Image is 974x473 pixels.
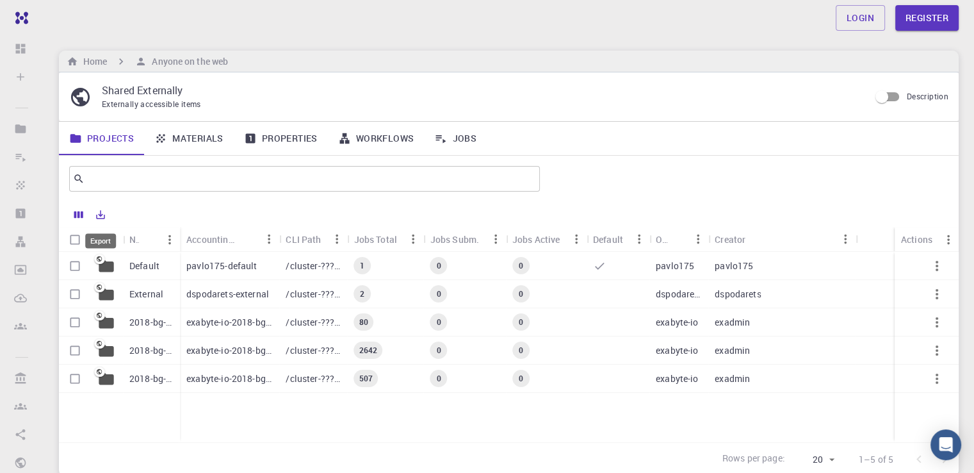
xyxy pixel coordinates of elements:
[930,429,961,460] div: Open Intercom Messenger
[129,227,139,252] div: Name
[147,54,228,69] h6: Anyone on the web
[353,227,397,252] div: Jobs Total
[10,12,28,24] img: logo
[186,372,273,385] p: exabyte-io-2018-bg-study-phase-i
[836,5,885,31] a: Login
[129,372,174,385] p: 2018-bg-study-phase-I
[566,229,587,249] button: Menu
[715,372,750,385] p: exadmin
[715,227,745,252] div: Creator
[649,227,708,252] div: Owner
[85,233,116,248] div: Export
[186,344,273,357] p: exabyte-io-2018-bg-study-phase-iii
[186,288,269,301] p: dspodarets-external
[139,229,159,250] button: Sort
[286,227,321,252] div: CLI Path
[144,122,234,155] a: Materials
[593,227,623,252] div: Default
[656,372,699,385] p: exabyte-io
[656,288,702,301] p: dspodarets
[123,227,180,252] div: Name
[514,260,528,271] span: 0
[835,229,856,249] button: Menu
[234,122,328,155] a: Properties
[790,451,838,469] div: 20
[68,204,90,225] button: Columns
[328,122,425,155] a: Workflows
[514,373,528,384] span: 0
[355,288,369,299] span: 2
[431,317,446,328] span: 0
[286,344,341,357] p: /cluster-???-share/groups/exabyte-io/exabyte-io-2018-bg-study-phase-iii
[506,227,587,252] div: Jobs Active
[327,229,347,249] button: Menu
[587,227,649,252] div: Default
[431,345,446,356] span: 0
[159,229,180,250] button: Menu
[78,54,107,69] h6: Home
[895,5,959,31] a: Register
[431,260,446,271] span: 0
[708,227,856,252] div: Creator
[286,372,341,385] p: /cluster-???-share/groups/exabyte-io/exabyte-io-2018-bg-study-phase-i
[431,373,446,384] span: 0
[715,288,761,301] p: dspodarets
[424,227,506,252] div: Jobs Subm.
[938,229,959,250] button: Menu
[353,373,377,384] span: 507
[403,229,424,249] button: Menu
[64,54,231,69] nav: breadcrumb
[745,229,766,249] button: Sort
[715,344,750,357] p: exadmin
[514,288,528,299] span: 0
[238,229,259,249] button: Sort
[629,229,649,249] button: Menu
[355,260,369,271] span: 1
[129,288,163,301] p: External
[91,227,123,252] div: Icon
[512,227,560,252] div: Jobs Active
[129,260,159,272] p: Default
[715,260,753,272] p: pavlo175
[656,260,694,272] p: pavlo175
[656,316,699,329] p: exabyte-io
[286,288,341,301] p: /cluster-???-home/dspodarets/dspodarets-external
[102,99,201,109] span: Externally accessible items
[59,122,144,155] a: Projects
[259,229,279,249] button: Menu
[514,317,528,328] span: 0
[129,316,174,329] p: 2018-bg-study-phase-i-ph
[424,122,487,155] a: Jobs
[353,345,382,356] span: 2642
[279,227,347,252] div: CLI Path
[186,316,273,329] p: exabyte-io-2018-bg-study-phase-i-ph
[102,83,859,98] p: Shared Externally
[347,227,423,252] div: Jobs Total
[186,227,238,252] div: Accounting slug
[688,229,708,249] button: Menu
[656,227,667,252] div: Owner
[715,316,750,329] p: exadmin
[656,344,699,357] p: exabyte-io
[430,227,480,252] div: Jobs Subm.
[186,260,257,272] p: pavlo175-default
[722,452,785,467] p: Rows per page:
[514,345,528,356] span: 0
[859,453,893,466] p: 1–5 of 5
[901,227,932,252] div: Actions
[286,316,341,329] p: /cluster-???-share/groups/exabyte-io/exabyte-io-2018-bg-study-phase-i-ph
[485,229,506,249] button: Menu
[129,344,174,357] p: 2018-bg-study-phase-III
[90,204,111,225] button: Export
[907,91,948,101] span: Description
[667,229,688,249] button: Sort
[431,288,446,299] span: 0
[286,260,341,272] p: /cluster-???-home/pavlo175/pavlo175-default
[895,227,959,252] div: Actions
[353,317,373,328] span: 80
[180,227,279,252] div: Accounting slug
